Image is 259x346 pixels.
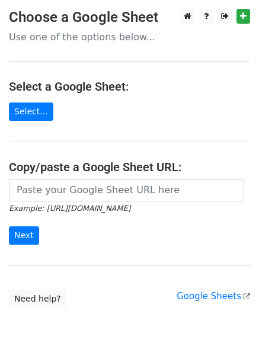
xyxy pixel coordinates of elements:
[9,9,250,26] h3: Choose a Google Sheet
[200,289,259,346] iframe: Chat Widget
[9,290,66,308] a: Need help?
[9,160,250,174] h4: Copy/paste a Google Sheet URL:
[177,291,250,302] a: Google Sheets
[9,102,53,121] a: Select...
[9,79,250,94] h4: Select a Google Sheet:
[9,179,244,201] input: Paste your Google Sheet URL here
[9,226,39,245] input: Next
[9,204,130,213] small: Example: [URL][DOMAIN_NAME]
[9,31,250,43] p: Use one of the options below...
